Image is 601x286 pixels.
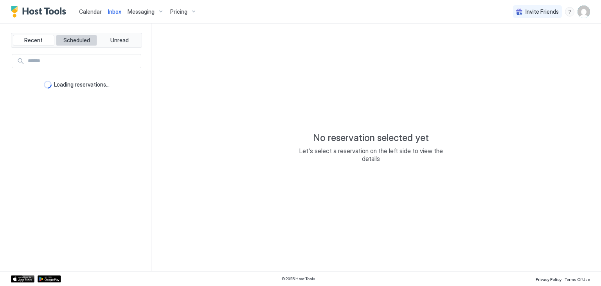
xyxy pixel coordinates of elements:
span: Scheduled [63,37,90,44]
a: Calendar [79,7,102,16]
span: Pricing [170,8,187,15]
span: Loading reservations... [54,81,110,88]
span: Terms Of Use [565,277,590,282]
a: Google Play Store [38,275,61,282]
button: Unread [99,35,140,46]
span: Inbox [108,8,121,15]
span: © 2025 Host Tools [281,276,315,281]
span: No reservation selected yet [313,132,429,144]
a: Inbox [108,7,121,16]
button: Recent [13,35,54,46]
a: Terms Of Use [565,275,590,283]
input: Input Field [25,54,141,68]
span: Recent [24,37,43,44]
div: User profile [578,5,590,18]
span: Privacy Policy [536,277,561,282]
a: Privacy Policy [536,275,561,283]
div: menu [565,7,574,16]
a: App Store [11,275,34,282]
span: Let's select a reservation on the left side to view the details [293,147,449,163]
a: Host Tools Logo [11,6,70,18]
div: tab-group [11,33,142,48]
div: loading [44,81,52,89]
span: Unread [110,37,129,44]
button: Scheduled [56,35,97,46]
span: Calendar [79,8,102,15]
span: Messaging [128,8,155,15]
span: Invite Friends [525,8,559,15]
